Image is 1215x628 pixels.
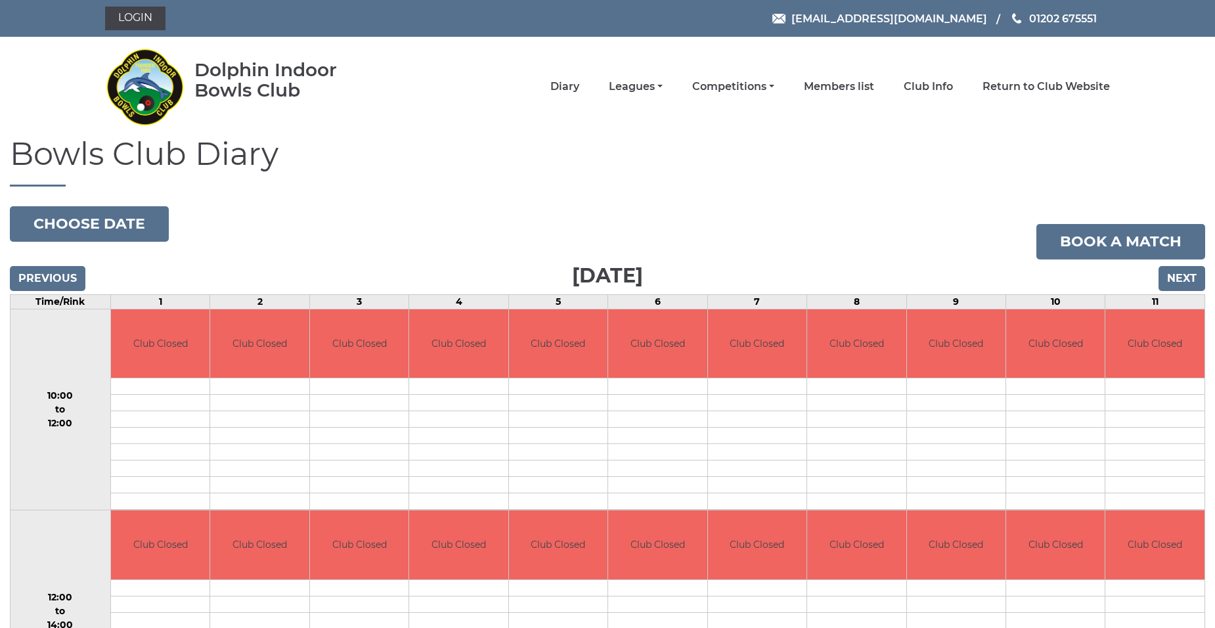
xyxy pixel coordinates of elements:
[608,309,707,378] td: Club Closed
[210,294,309,309] td: 2
[194,60,379,101] div: Dolphin Indoor Bowls Club
[409,510,508,579] td: Club Closed
[309,294,409,309] td: 3
[804,79,874,94] a: Members list
[508,294,607,309] td: 5
[111,309,210,378] td: Club Closed
[10,137,1205,187] h1: Bowls Club Diary
[1029,12,1097,24] span: 01202 675551
[210,309,309,378] td: Club Closed
[807,294,906,309] td: 8
[807,309,906,378] td: Club Closed
[609,79,663,94] a: Leagues
[983,79,1110,94] a: Return to Club Website
[608,510,707,579] td: Club Closed
[409,294,508,309] td: 4
[409,309,508,378] td: Club Closed
[904,79,953,94] a: Club Info
[110,294,210,309] td: 1
[1012,13,1021,24] img: Phone us
[807,510,906,579] td: Club Closed
[1105,309,1204,378] td: Club Closed
[509,510,607,579] td: Club Closed
[10,266,85,291] input: Previous
[310,510,409,579] td: Club Closed
[1006,294,1105,309] td: 10
[708,510,806,579] td: Club Closed
[509,309,607,378] td: Club Closed
[1006,309,1105,378] td: Club Closed
[10,206,169,242] button: Choose date
[11,309,111,510] td: 10:00 to 12:00
[708,309,806,378] td: Club Closed
[907,510,1005,579] td: Club Closed
[906,294,1005,309] td: 9
[772,14,785,24] img: Email
[692,79,774,94] a: Competitions
[210,510,309,579] td: Club Closed
[707,294,806,309] td: 7
[1006,510,1105,579] td: Club Closed
[11,294,111,309] td: Time/Rink
[111,510,210,579] td: Club Closed
[772,11,987,27] a: Email [EMAIL_ADDRESS][DOMAIN_NAME]
[310,309,409,378] td: Club Closed
[105,41,184,133] img: Dolphin Indoor Bowls Club
[608,294,707,309] td: 6
[105,7,166,30] a: Login
[1105,510,1204,579] td: Club Closed
[1105,294,1205,309] td: 11
[1159,266,1205,291] input: Next
[907,309,1005,378] td: Club Closed
[1010,11,1097,27] a: Phone us 01202 675551
[1036,224,1205,259] a: Book a match
[550,79,579,94] a: Diary
[791,12,987,24] span: [EMAIL_ADDRESS][DOMAIN_NAME]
